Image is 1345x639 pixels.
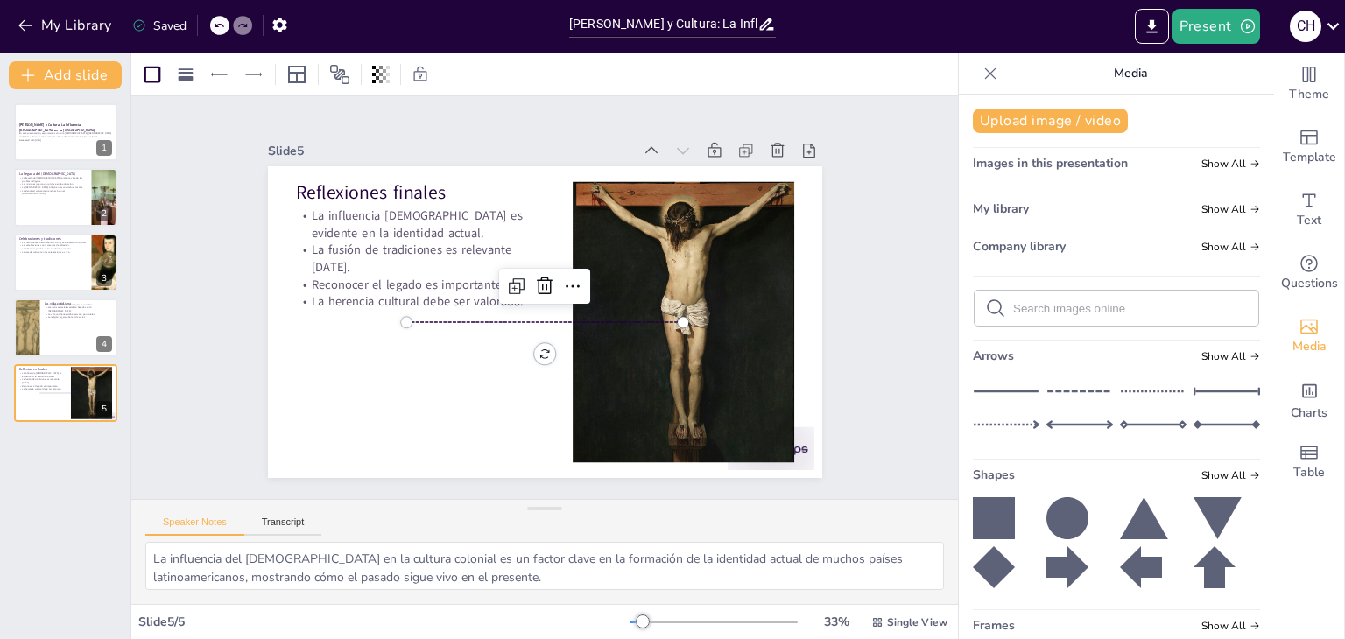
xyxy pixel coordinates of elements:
[19,371,66,377] p: La influencia [DEMOGRAPHIC_DATA] es evidente en la identidad actual.
[96,401,112,417] div: 5
[19,132,112,138] p: En esta presentación, exploraremos cómo la [DEMOGRAPHIC_DATA] [DEMOGRAPHIC_DATA] moldeó la cultur...
[973,200,1029,217] span: My library
[1293,463,1325,482] span: Table
[19,377,66,383] p: La fusión de tradiciones es relevante [DATE].
[244,516,322,536] button: Transcript
[1291,404,1327,423] span: Charts
[973,155,1128,172] span: Images in this presentation
[19,176,87,182] p: La llegada del [DEMOGRAPHIC_DATA] cambió la vida de los pueblos indígenas.
[306,154,557,206] p: Reflexiones finales
[19,384,66,388] p: Reconocer el legado es importante.
[19,182,87,186] p: Las misiones jugaron un rol clave en la educación.
[14,103,117,161] div: 1
[138,614,630,630] div: Slide 5 / 5
[302,181,553,242] p: La influencia [DEMOGRAPHIC_DATA] es evidente en la identidad actual.
[45,312,112,316] p: La vida cotidiana estaba marcada por rituales.
[13,11,119,39] button: My Library
[45,306,112,312] p: Las normas sociales estaban basadas en la [DEMOGRAPHIC_DATA].
[45,316,112,319] p: La religión organizaba la vida social.
[283,60,311,88] div: Layout
[145,516,244,536] button: Speaker Notes
[1290,9,1321,44] button: C H
[284,114,649,168] div: Slide 5
[1297,211,1321,230] span: Text
[19,123,95,133] strong: [PERSON_NAME] y Cultura: La Influencia [DEMOGRAPHIC_DATA] en la [GEOGRAPHIC_DATA]
[19,388,66,391] p: La herencia cultural debe ser valorada.
[973,109,1128,133] button: Upload image / video
[19,250,87,254] p: La mezcla cultural en las celebraciones es rica.
[973,238,1066,255] span: Company library
[1201,203,1260,215] span: Show all
[19,247,87,250] p: La influencia perdura en las tradiciones actuales.
[132,18,187,34] div: Saved
[19,189,87,195] p: La identidad cultural se transformó con el [DEMOGRAPHIC_DATA].
[1274,368,1344,431] div: Add charts and graphs
[19,366,66,371] p: Reflexiones finales
[145,542,944,590] textarea: La influencia del [DEMOGRAPHIC_DATA] en la cultura colonial es un factor clave en la formación de...
[19,138,112,142] p: Generated with [URL]
[297,250,546,293] p: Reconocer el legado es importante.
[887,615,947,629] span: Single View
[973,348,1014,364] span: Arrows
[19,236,87,242] p: Celebraciones y tradiciones
[1283,148,1336,167] span: Template
[1289,85,1329,104] span: Theme
[569,11,757,37] input: Insert title
[96,206,112,221] div: 2
[1201,350,1260,362] span: Show all
[19,171,87,176] p: La llegada del [DEMOGRAPHIC_DATA]
[9,61,122,89] button: Add slide
[299,215,550,276] p: La fusión de tradiciones es relevante [DATE].
[1292,337,1327,356] span: Media
[1135,9,1169,44] button: Export to PowerPoint
[1274,242,1344,305] div: Get real-time input from your audience
[19,244,87,248] p: Las celebraciones son momentos de reflexión.
[19,186,87,189] p: La [DEMOGRAPHIC_DATA] influyó en las costumbres locales.
[815,614,857,630] div: 33 %
[1274,179,1344,242] div: Add text boxes
[1172,9,1260,44] button: Present
[1274,116,1344,179] div: Add ready made slides
[973,467,1015,483] span: Shapes
[96,270,112,286] div: 3
[973,617,1015,634] span: Frames
[1290,11,1321,42] div: C H
[1274,305,1344,368] div: Add images, graphics, shapes or video
[1281,274,1338,293] span: Questions
[1274,431,1344,494] div: Add a table
[1201,158,1260,170] span: Show all
[45,303,112,306] p: La religión afectó la moral y las costumbres.
[1004,53,1257,95] p: Media
[1013,302,1248,315] input: Search images online
[1201,620,1260,632] span: Show all
[295,267,545,310] p: La herencia cultural debe ser valorada.
[1201,241,1260,253] span: Show all
[19,241,87,244] p: Las festividades [DEMOGRAPHIC_DATA] se adaptaron a lo local.
[14,168,117,226] div: 2
[96,336,112,352] div: 4
[1274,53,1344,116] div: Change the overall theme
[14,234,117,291] div: 3
[14,364,117,422] div: 5
[329,64,350,85] span: Position
[96,140,112,156] div: 1
[1201,469,1260,481] span: Show all
[14,298,117,356] div: 4
[45,301,112,306] p: La vida cotidiana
